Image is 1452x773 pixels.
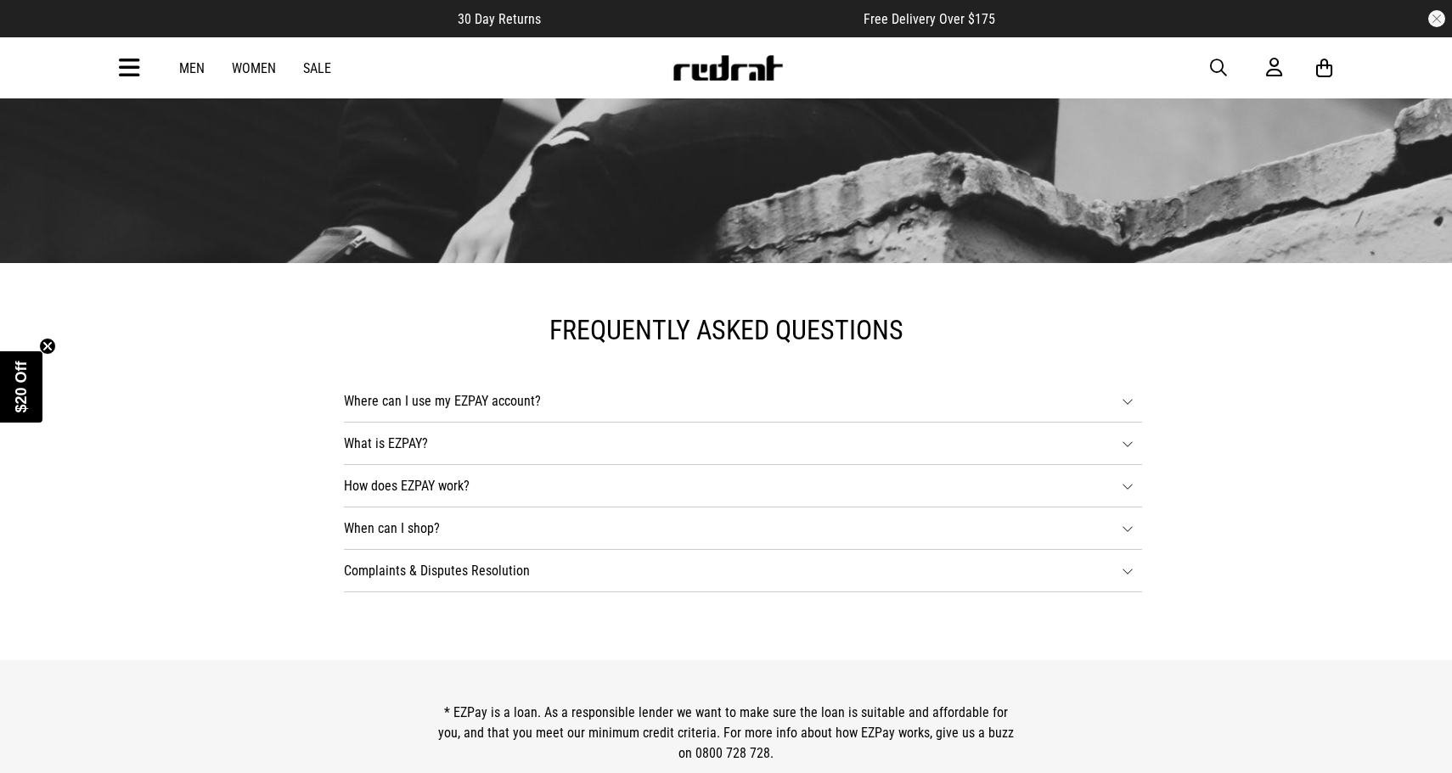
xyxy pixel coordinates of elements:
[310,314,1142,346] h2: Frequently Asked Questions
[303,60,331,76] a: Sale
[344,380,1142,423] li: Where can I use my EZPAY account?
[344,465,1142,507] li: How does EZPAY work?
[344,423,1142,465] li: What is EZPAY?
[344,550,1142,592] li: Complaints & Disputes Resolution
[14,7,65,58] button: Open LiveChat chat widget
[39,338,56,355] button: Close teaser
[672,55,784,81] img: Redrat logo
[458,11,541,27] span: 30 Day Returns
[179,60,205,76] a: Men
[13,361,30,412] span: $20 Off
[864,11,995,27] span: Free Delivery Over $175
[344,507,1142,550] li: When can I shop?
[232,60,276,76] a: Women
[575,10,830,27] iframe: Customer reviews powered by Trustpilot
